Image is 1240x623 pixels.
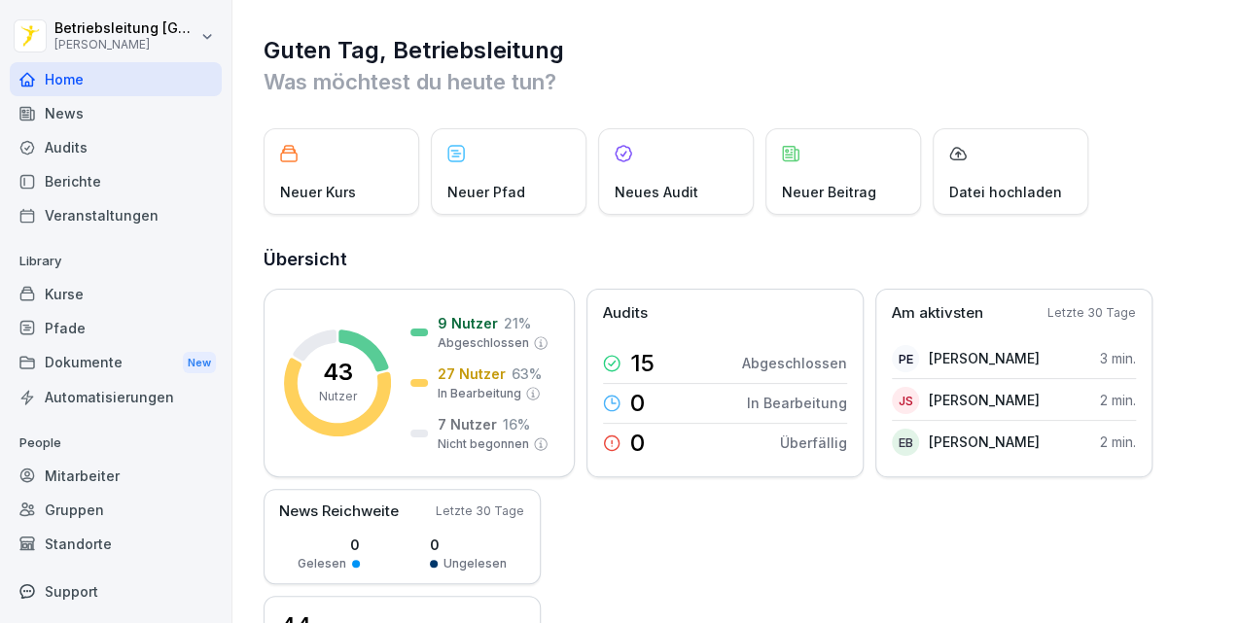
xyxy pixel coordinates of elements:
p: Gelesen [298,555,346,572]
p: Abgeschlossen [742,353,847,373]
p: 63 % [512,363,542,384]
p: [PERSON_NAME] [54,38,196,52]
p: 3 min. [1100,348,1136,368]
p: People [10,428,222,459]
p: 16 % [503,414,530,434]
p: 21 % [504,313,531,333]
p: Nutzer [319,388,357,405]
p: News Reichweite [279,501,399,523]
a: Berichte [10,164,222,198]
a: Automatisierungen [10,380,222,414]
p: 2 min. [1100,390,1136,410]
h2: Übersicht [264,246,1211,273]
a: Kurse [10,277,222,311]
p: 0 [630,392,645,415]
p: 7 Nutzer [438,414,497,434]
p: Neuer Pfad [447,182,525,202]
p: Am aktivsten [892,302,983,325]
p: Letzte 30 Tage [436,502,524,520]
div: New [183,352,216,374]
a: Veranstaltungen [10,198,222,232]
p: 0 [298,535,360,555]
p: Überfällig [780,433,847,453]
p: 27 Nutzer [438,363,506,384]
p: [PERSON_NAME] [929,432,1040,452]
p: Neuer Kurs [280,182,356,202]
p: 15 [630,352,655,375]
div: EB [892,429,919,456]
a: Home [10,62,222,96]
p: 2 min. [1100,432,1136,452]
p: Letzte 30 Tage [1047,304,1136,322]
a: DokumenteNew [10,345,222,381]
p: [PERSON_NAME] [929,348,1040,368]
a: Gruppen [10,493,222,527]
a: Pfade [10,311,222,345]
p: Library [10,246,222,277]
p: Datei hochladen [949,182,1062,202]
a: News [10,96,222,130]
a: Audits [10,130,222,164]
p: [PERSON_NAME] [929,390,1040,410]
div: PE [892,345,919,372]
p: Nicht begonnen [438,435,529,453]
p: Ungelesen [443,555,507,572]
p: 43 [323,361,353,384]
a: Mitarbeiter [10,459,222,493]
p: Betriebsleitung [GEOGRAPHIC_DATA] [54,20,196,37]
p: 9 Nutzer [438,313,498,333]
div: JS [892,387,919,414]
p: Neuer Beitrag [782,182,876,202]
p: 0 [630,432,645,455]
a: Standorte [10,527,222,561]
p: In Bearbeitung [438,385,521,402]
p: Audits [603,302,648,325]
div: Dokumente [10,345,222,381]
p: Was möchtest du heute tun? [264,66,1211,97]
div: Support [10,574,222,608]
p: Neues Audit [615,182,698,202]
p: 0 [430,535,507,555]
p: In Bearbeitung [747,393,847,413]
p: Abgeschlossen [438,334,529,352]
h1: Guten Tag, Betriebsleitung [264,35,1211,66]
